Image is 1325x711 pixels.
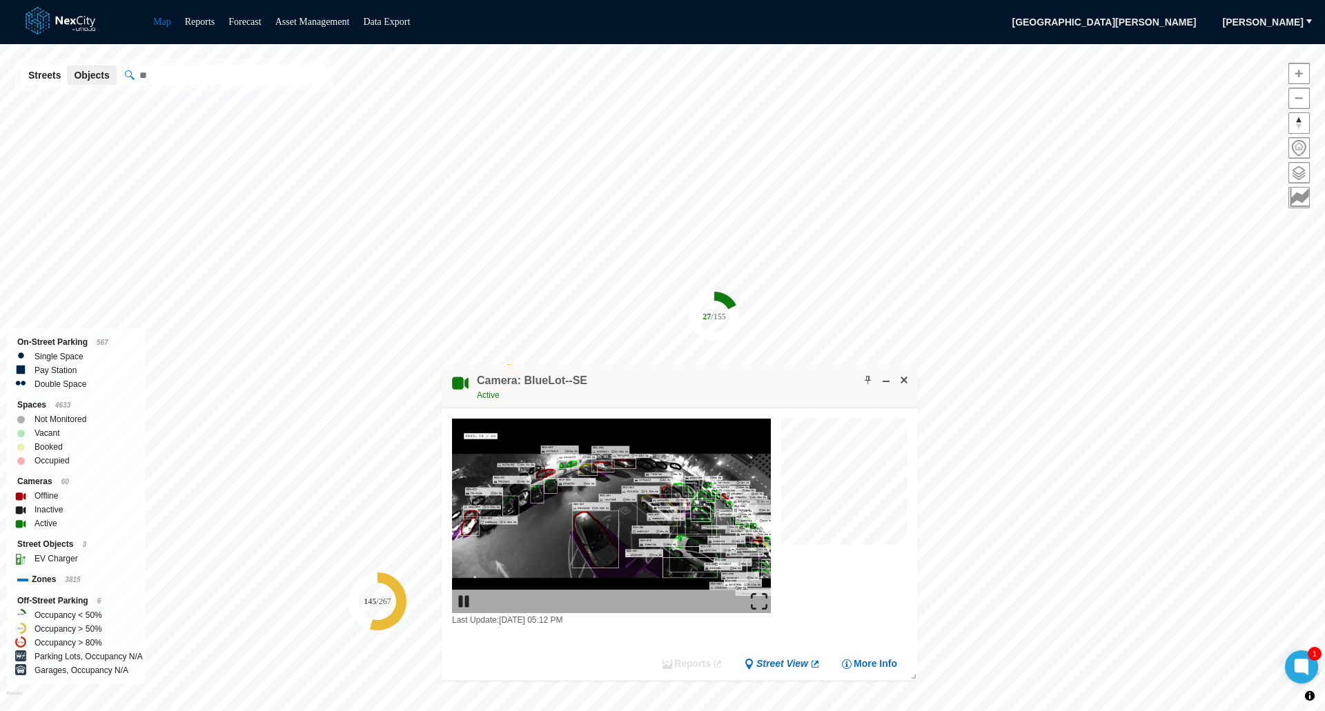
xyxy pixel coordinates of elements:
label: Parking Lots, Occupancy N/A [35,650,143,663]
span: More Info [854,657,897,670]
div: Cameras [17,474,135,489]
button: Zoom in [1288,63,1310,84]
div: Last Update: [DATE] 05:12 PM [452,613,771,627]
div: Map marker [349,572,406,630]
label: Active [35,517,57,530]
a: Map [153,17,171,27]
tspan: / 155 [711,312,725,321]
div: Double-click to make header text selectable [477,373,587,402]
a: Asset Management [275,17,350,27]
button: [PERSON_NAME] [1214,11,1313,33]
label: Single Space [35,350,84,363]
div: On-Street Parking [17,335,135,350]
a: Mapbox homepage [6,691,22,707]
div: Street Objects [17,537,135,552]
span: Reset bearing to north [1289,113,1309,133]
label: Occupied [35,454,70,468]
button: Zoom out [1288,88,1310,109]
div: Map marker [478,364,536,422]
span: Active [477,390,500,400]
span: 3 [82,541,86,548]
label: Occupancy > 80% [35,636,102,650]
tspan: 27 [703,312,711,321]
label: Double Space [35,377,86,391]
img: expand [751,593,767,610]
tspan: / 267 [376,597,391,606]
span: Zoom out [1289,88,1309,108]
span: Zoom in [1289,63,1309,83]
span: 6 [97,597,101,605]
span: Objects [74,68,109,82]
h4: Double-click to make header text selectable [477,373,587,388]
img: play [455,593,472,610]
label: EV Charger [35,552,78,565]
span: [GEOGRAPHIC_DATA][PERSON_NAME] [1003,11,1205,33]
span: 567 [97,339,108,346]
div: Map marker [689,292,739,341]
tspan: 145 [364,597,376,606]
a: Reports [185,17,215,27]
label: Garages, Occupancy N/A [35,663,128,677]
span: 60 [61,478,69,485]
button: Streets [21,66,68,85]
label: Inactive [35,503,63,517]
label: Vacant [35,426,59,440]
canvas: Map [781,419,915,552]
label: Offline [35,489,58,503]
button: More Info [841,657,897,670]
div: Spaces [17,398,135,412]
span: Streets [28,68,61,82]
label: Booked [35,440,63,454]
button: Home [1288,137,1310,159]
a: Data Export [363,17,410,27]
button: Reset bearing to north [1288,112,1310,134]
span: 4633 [55,401,70,409]
span: Street View [756,657,808,670]
label: Not Monitored [35,412,86,426]
a: Street View [744,657,821,670]
div: Off-Street Parking [17,594,135,608]
span: Toggle attribution [1306,688,1314,703]
a: Forecast [228,17,261,27]
label: Occupancy > 50% [35,622,102,636]
button: Objects [67,66,116,85]
button: Layers management [1288,162,1310,183]
div: 1 [1308,647,1322,661]
label: Occupancy < 50% [35,608,102,622]
label: Pay Station [35,363,77,377]
span: [PERSON_NAME] [1223,15,1304,29]
img: video [452,419,771,613]
button: Key metrics [1288,187,1310,208]
span: 3815 [65,576,80,583]
div: Zones [17,572,135,587]
button: Toggle attribution [1302,688,1318,704]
